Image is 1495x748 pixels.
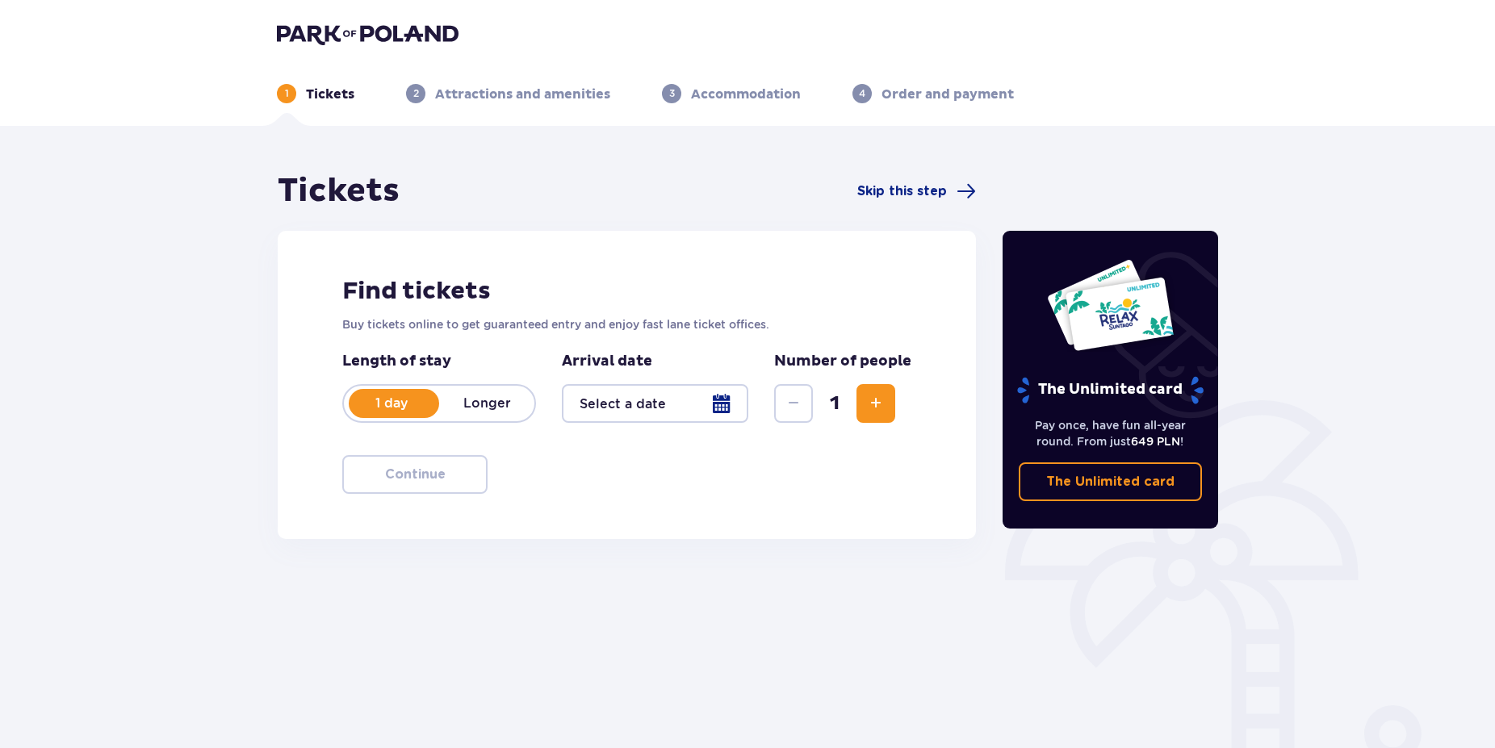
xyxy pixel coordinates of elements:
[342,455,488,494] button: Continue
[816,391,853,416] span: 1
[439,395,534,412] p: Longer
[662,84,801,103] div: 3Accommodation
[406,84,610,103] div: 2Attractions and amenities
[1019,462,1203,501] a: The Unlimited card
[306,86,354,103] p: Tickets
[385,466,446,483] p: Continue
[856,384,895,423] button: Increase
[774,384,813,423] button: Decrease
[857,182,947,200] span: Skip this step
[857,182,976,201] a: Skip this step
[1046,473,1175,491] p: The Unlimited card
[278,171,400,211] h1: Tickets
[882,86,1014,103] p: Order and payment
[413,86,419,101] p: 2
[859,86,865,101] p: 4
[1131,435,1180,448] span: 649 PLN
[1046,258,1175,352] img: Two entry cards to Suntago with the word 'UNLIMITED RELAX', featuring a white background with tro...
[344,395,439,412] p: 1 day
[852,84,1014,103] div: 4Order and payment
[1019,417,1203,449] p: Pay once, have fun all-year round. From just !
[562,352,652,371] p: Arrival date
[1016,376,1205,404] p: The Unlimited card
[691,86,801,103] p: Accommodation
[669,86,675,101] p: 3
[435,86,610,103] p: Attractions and amenities
[285,86,289,101] p: 1
[342,316,911,332] p: Buy tickets online to get guaranteed entry and enjoy fast lane ticket offices.
[774,352,911,371] p: Number of people
[342,352,536,371] p: Length of stay
[342,276,911,307] h2: Find tickets
[277,23,459,45] img: Park of Poland logo
[277,84,354,103] div: 1Tickets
